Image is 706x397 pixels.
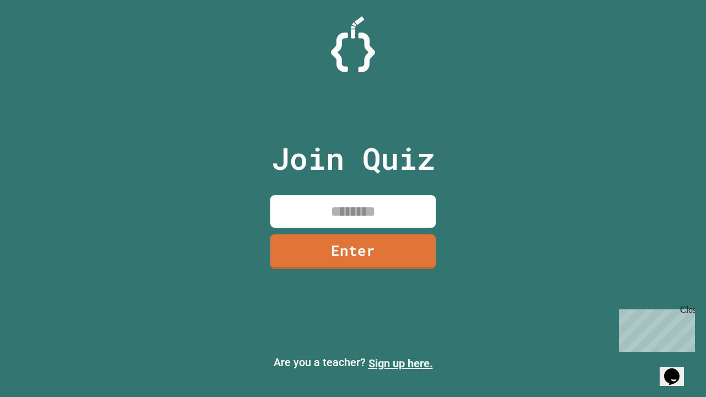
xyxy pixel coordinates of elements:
div: Chat with us now!Close [4,4,76,70]
p: Join Quiz [271,136,435,181]
a: Sign up here. [368,357,433,370]
iframe: chat widget [660,353,695,386]
p: Are you a teacher? [9,354,697,372]
iframe: chat widget [614,305,695,352]
img: Logo.svg [331,17,375,72]
a: Enter [270,234,436,269]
